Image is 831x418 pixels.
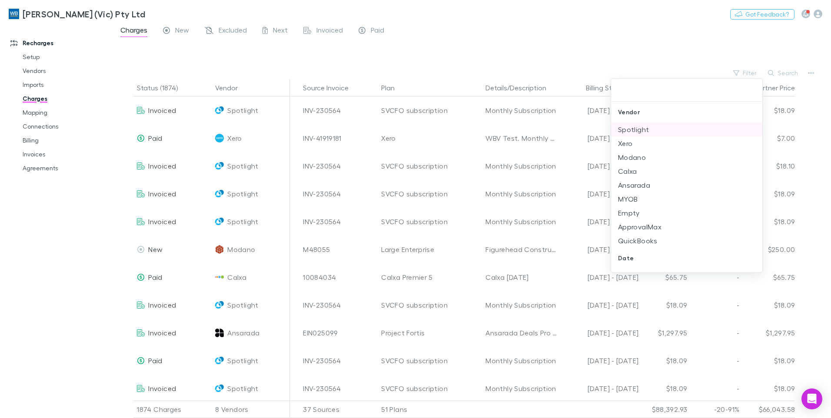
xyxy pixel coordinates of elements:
[611,248,762,269] div: Date
[611,123,762,136] li: Spotlight
[611,192,762,206] li: MYOB
[611,178,762,192] li: Ansarada
[611,220,762,234] li: ApprovalMax
[801,388,822,409] div: Open Intercom Messenger
[611,102,762,123] div: Vendor
[611,269,762,282] li: [DATE]
[611,164,762,178] li: Calxa
[611,150,762,164] li: Modano
[611,234,762,248] li: QuickBooks
[611,136,762,150] li: Xero
[611,206,762,220] li: Empty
